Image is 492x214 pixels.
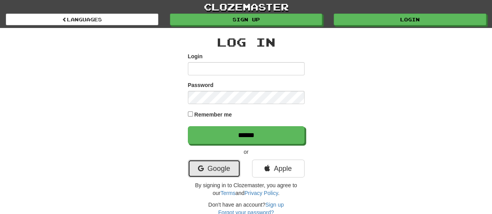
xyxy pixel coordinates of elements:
a: Terms [221,190,235,196]
a: Sign up [265,202,284,208]
label: Login [188,52,203,60]
a: Privacy Policy [244,190,278,196]
a: Languages [6,14,158,25]
h2: Log In [188,36,305,49]
label: Remember me [194,111,232,118]
label: Password [188,81,214,89]
a: Login [334,14,486,25]
a: Sign up [170,14,322,25]
a: Apple [252,160,305,177]
p: or [188,148,305,156]
a: Google [188,160,240,177]
p: By signing in to Clozemaster, you agree to our and . [188,181,305,197]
